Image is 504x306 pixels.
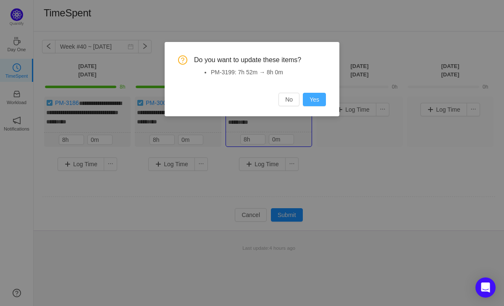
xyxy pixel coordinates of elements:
i: icon: question-circle [178,55,187,65]
span: Do you want to update these items? [194,55,326,65]
div: Open Intercom Messenger [475,277,496,298]
button: Yes [303,93,326,106]
li: PM-3199: 7h 52m → 8h 0m [211,68,326,77]
button: No [278,93,299,106]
